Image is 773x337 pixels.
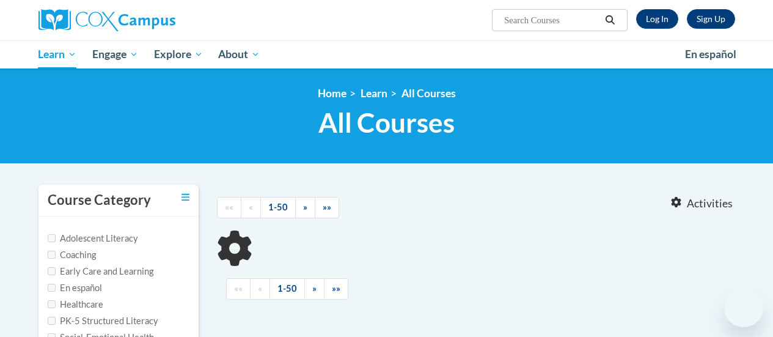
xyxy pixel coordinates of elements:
button: Search [601,13,619,28]
span: All Courses [318,106,455,139]
label: Adolescent Literacy [48,232,138,245]
input: Checkbox for Options [48,251,56,259]
input: Checkbox for Options [48,284,56,292]
a: Register [687,9,735,29]
span: «« [234,283,243,294]
a: Log In [636,9,678,29]
a: Begining [217,197,241,218]
span: Activities [687,197,733,210]
label: Healthcare [48,298,103,311]
a: Next [304,278,324,300]
span: About [218,47,260,62]
input: Checkbox for Options [48,300,56,308]
h3: Course Category [48,191,151,210]
a: Explore [146,40,211,69]
a: About [210,40,268,69]
span: En español [685,48,736,61]
a: All Courses [401,87,456,100]
a: Learn [31,40,85,69]
a: Next [295,197,315,218]
a: Toggle collapse [181,191,189,204]
span: Learn [38,47,76,62]
a: En español [677,42,744,67]
a: Learn [361,87,387,100]
img: Cox Campus [38,9,175,31]
div: Main menu [29,40,744,69]
span: « [249,202,253,212]
label: Early Care and Learning [48,265,153,278]
a: Engage [84,40,146,69]
input: Checkbox for Options [48,267,56,275]
iframe: Button to launch messaging window [724,288,763,327]
span: » [312,283,317,294]
label: En español [48,281,102,295]
a: Cox Campus [38,9,258,31]
a: Previous [241,197,261,218]
span: Explore [154,47,203,62]
span: » [303,202,307,212]
a: Begining [226,278,251,300]
a: End [315,197,339,218]
a: 1-50 [260,197,296,218]
input: Checkbox for Options [48,317,56,325]
a: Previous [250,278,270,300]
label: PK-5 Structured Literacy [48,314,158,328]
a: Home [318,87,346,100]
input: Search Courses [503,13,601,28]
span: Engage [92,47,138,62]
label: Coaching [48,248,96,262]
a: 1-50 [269,278,305,300]
a: End [324,278,348,300]
span: «« [225,202,233,212]
input: Checkbox for Options [48,234,56,242]
span: « [258,283,262,294]
span: »» [323,202,331,212]
span: »» [332,283,340,294]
